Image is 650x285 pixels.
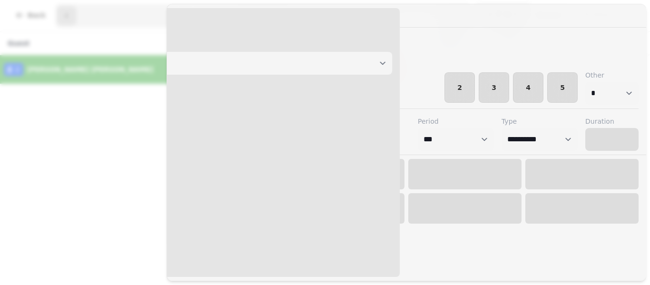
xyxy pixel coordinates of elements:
button: 4 [513,72,543,103]
button: 3 [479,72,509,103]
label: Other [585,70,639,80]
span: 2 [453,84,467,91]
span: 5 [555,84,570,91]
span: 3 [487,84,501,91]
label: Duration [585,117,639,126]
span: 4 [521,84,535,91]
button: 2 [444,72,475,103]
button: 5 [547,72,578,103]
label: Type [502,117,578,126]
label: Period [418,117,494,126]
